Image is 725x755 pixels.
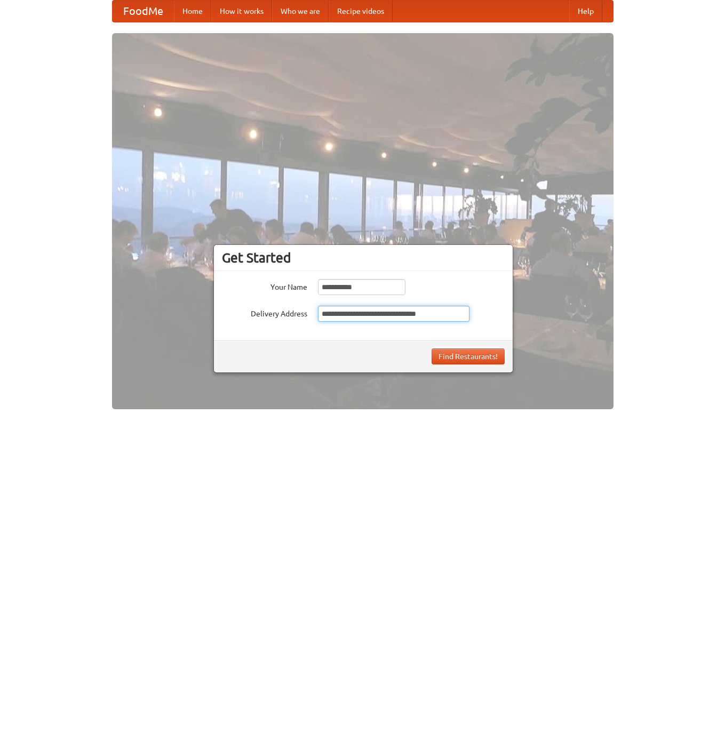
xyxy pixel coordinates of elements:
label: Delivery Address [222,306,307,319]
label: Your Name [222,279,307,292]
a: Recipe videos [329,1,393,22]
h3: Get Started [222,250,505,266]
a: How it works [211,1,272,22]
button: Find Restaurants! [432,348,505,364]
a: Help [569,1,602,22]
a: FoodMe [113,1,174,22]
a: Who we are [272,1,329,22]
a: Home [174,1,211,22]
